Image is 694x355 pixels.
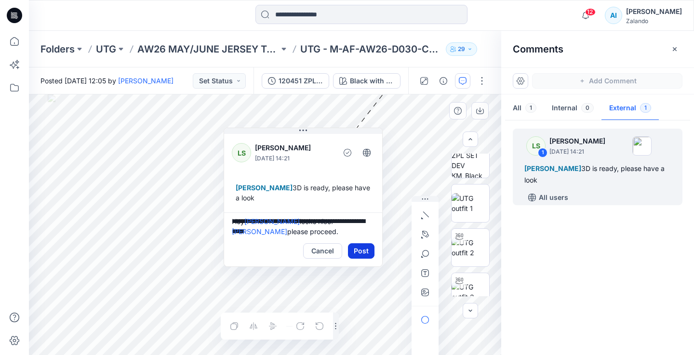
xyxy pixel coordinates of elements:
[524,190,572,205] button: All users
[303,243,342,259] button: Cancel
[452,140,489,178] img: 120451 ZPL SET DEV KM_Black with Egret pants 1_Screenshot 2025-09-16 142219
[232,179,374,207] div: 3D is ready, please have a look
[452,282,489,302] img: UTG outfit 3
[524,163,671,186] div: 3D is ready, please have a look
[350,76,394,86] div: Black with [PERSON_NAME]
[96,42,116,56] a: UTG
[605,7,622,24] div: AI
[262,73,329,89] button: 120451 ZPL SET DEV KM
[300,42,442,56] p: UTG - M-AF-AW26-D030-CK / 120451
[532,73,682,89] button: Add Comment
[255,154,334,163] p: [DATE] 14:21
[549,147,605,157] p: [DATE] 14:21
[40,76,173,86] span: Posted [DATE] 12:05 by
[279,76,323,86] div: 120451 ZPL SET DEV KM
[505,96,544,121] button: All
[581,103,594,113] span: 0
[585,8,596,16] span: 12
[549,135,605,147] p: [PERSON_NAME]
[626,17,682,25] div: Zalando
[544,96,601,121] button: Internal
[601,96,659,121] button: External
[40,42,75,56] a: Folders
[640,103,651,113] span: 1
[232,143,251,162] div: LS
[513,43,563,55] h2: Comments
[255,142,334,154] p: [PERSON_NAME]
[446,42,477,56] button: 29
[452,193,489,213] img: UTG outfit 1
[436,73,451,89] button: Details
[538,148,547,158] div: 1
[539,192,568,203] p: All users
[333,73,400,89] button: Black with [PERSON_NAME]
[236,184,293,192] span: [PERSON_NAME]
[525,103,536,113] span: 1
[137,42,279,56] a: AW26 MAY/JUNE JERSEY TOPS
[524,164,581,172] span: [PERSON_NAME]
[118,77,173,85] a: [PERSON_NAME]
[452,237,489,258] img: UTG outfit 2
[526,136,546,156] div: LS
[626,6,682,17] div: [PERSON_NAME]
[348,243,374,259] button: Post
[458,44,465,54] p: 29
